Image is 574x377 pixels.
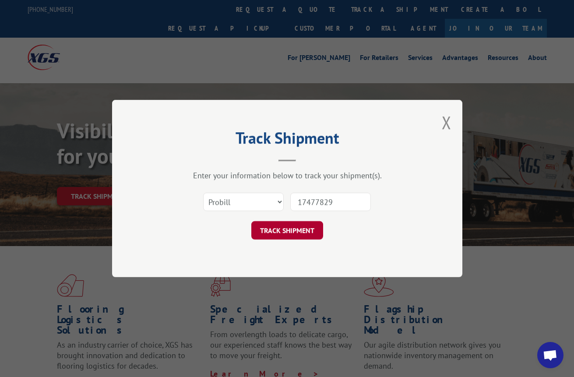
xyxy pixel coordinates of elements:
[442,111,451,134] button: Close modal
[156,132,419,148] h2: Track Shipment
[290,193,371,211] input: Number(s)
[537,342,563,368] div: Open chat
[251,221,323,240] button: TRACK SHIPMENT
[156,170,419,180] div: Enter your information below to track your shipment(s).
